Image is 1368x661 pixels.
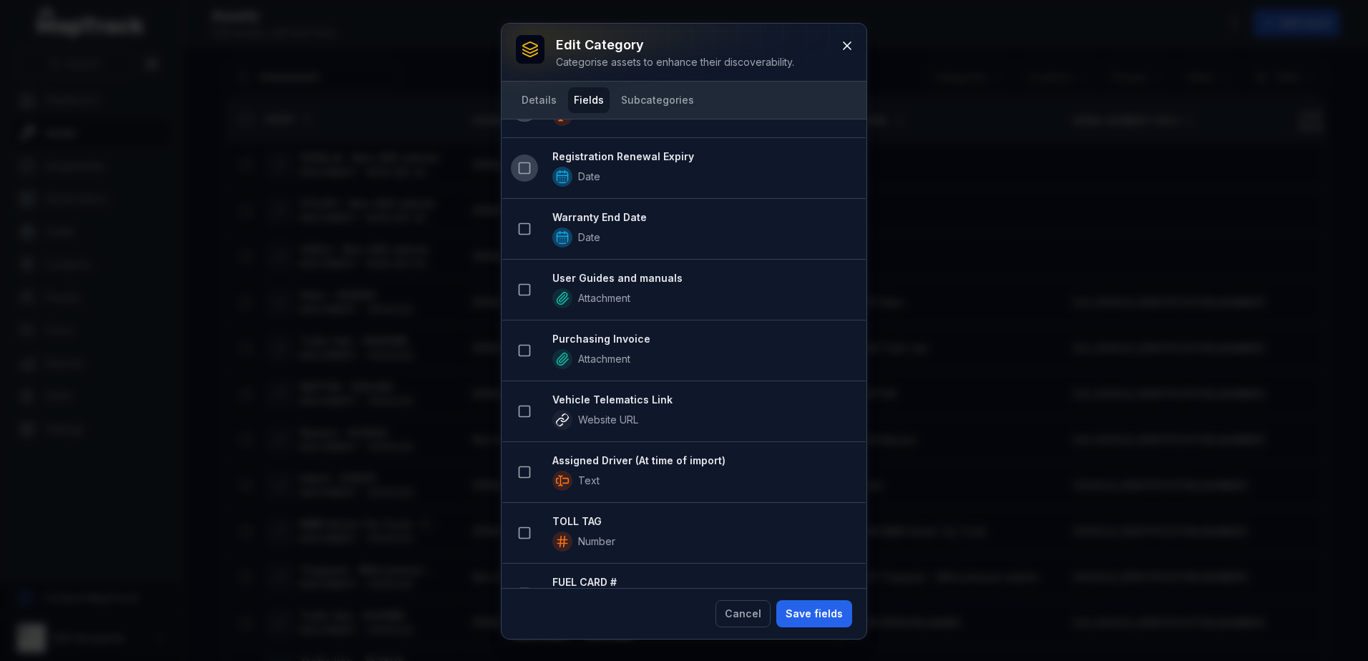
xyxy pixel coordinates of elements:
span: Website URL [578,413,638,427]
button: Details [516,87,562,113]
strong: User Guides and manuals [552,271,854,285]
span: Date [578,230,600,245]
strong: Warranty End Date [552,210,854,225]
span: Text [578,474,600,488]
button: Subcategories [615,87,700,113]
button: Fields [568,87,610,113]
span: Attachment [578,352,630,366]
button: Cancel [715,600,771,627]
strong: Assigned Driver (At time of import) [552,454,854,468]
span: Number [578,534,615,549]
strong: Vehicle Telematics Link [552,393,854,407]
span: Date [578,170,600,184]
h3: Edit category [556,35,794,55]
div: Categorise assets to enhance their discoverability. [556,55,794,69]
strong: Purchasing Invoice [552,332,854,346]
strong: Registration Renewal Expiry [552,150,854,164]
span: Attachment [578,291,630,305]
strong: TOLL TAG [552,514,854,529]
strong: FUEL CARD # [552,575,854,589]
button: Save fields [776,600,852,627]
